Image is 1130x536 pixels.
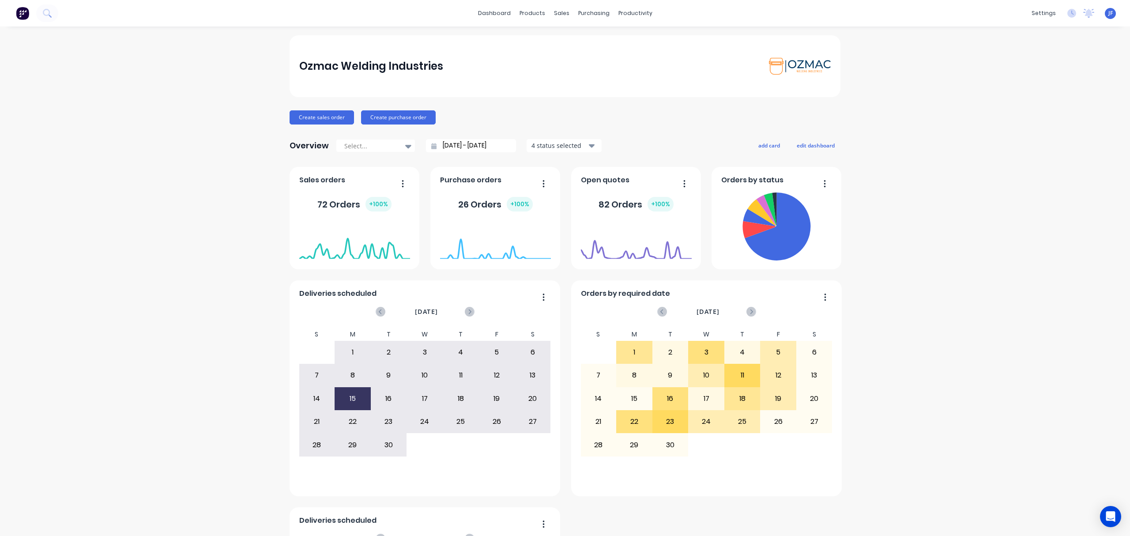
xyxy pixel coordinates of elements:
div: 29 [617,434,652,456]
div: 5 [479,341,514,363]
div: 10 [407,364,442,386]
div: purchasing [574,7,614,20]
span: [DATE] [697,307,719,317]
div: 30 [653,434,688,456]
div: M [616,328,652,341]
div: T [724,328,761,341]
div: + 100 % [648,197,674,211]
div: + 100 % [507,197,533,211]
div: S [515,328,551,341]
div: 12 [761,364,796,386]
span: Deliveries scheduled [299,288,377,299]
div: W [407,328,443,341]
div: 14 [299,388,335,410]
div: + 100 % [365,197,392,211]
div: 18 [443,388,478,410]
span: Open quotes [581,175,629,185]
div: 14 [581,388,616,410]
div: 21 [581,411,616,433]
div: T [371,328,407,341]
div: S [580,328,617,341]
button: 4 status selected [527,139,602,152]
div: T [652,328,689,341]
div: 11 [443,364,478,386]
div: Overview [290,137,329,155]
div: 22 [617,411,652,433]
div: 9 [653,364,688,386]
div: 28 [581,434,616,456]
div: T [443,328,479,341]
div: sales [550,7,574,20]
div: settings [1027,7,1060,20]
span: Deliveries scheduled [299,515,377,526]
div: 26 [761,411,796,433]
div: 15 [335,388,370,410]
img: Ozmac Welding Industries [769,58,831,75]
div: 26 Orders [458,197,533,211]
div: productivity [614,7,657,20]
div: 9 [371,364,407,386]
div: 25 [443,411,478,433]
div: S [299,328,335,341]
div: 30 [371,434,407,456]
button: edit dashboard [791,140,840,151]
div: 27 [515,411,550,433]
span: Sales orders [299,175,345,185]
div: Ozmac Welding Industries [299,57,443,75]
span: JF [1108,9,1113,17]
div: 16 [653,388,688,410]
div: 1 [617,341,652,363]
div: 72 Orders [317,197,392,211]
span: Orders by required date [581,288,670,299]
div: 18 [725,388,760,410]
div: 19 [479,388,514,410]
div: 13 [515,364,550,386]
div: 27 [797,411,832,433]
div: 23 [371,411,407,433]
div: 10 [689,364,724,386]
div: 19 [761,388,796,410]
div: F [760,328,796,341]
button: Create sales order [290,110,354,125]
div: Open Intercom Messenger [1100,506,1121,527]
div: 7 [581,364,616,386]
div: 3 [689,341,724,363]
div: M [335,328,371,341]
div: 82 Orders [599,197,674,211]
div: 25 [725,411,760,433]
div: 24 [407,411,442,433]
div: F [478,328,515,341]
div: 1 [335,341,370,363]
div: 2 [653,341,688,363]
div: S [796,328,832,341]
div: 4 [443,341,478,363]
div: 12 [479,364,514,386]
div: 17 [689,388,724,410]
div: 20 [515,388,550,410]
div: 15 [617,388,652,410]
div: 26 [479,411,514,433]
div: 17 [407,388,442,410]
div: 3 [407,341,442,363]
div: 13 [797,364,832,386]
div: 2 [371,341,407,363]
button: Create purchase order [361,110,436,125]
div: 16 [371,388,407,410]
div: 20 [797,388,832,410]
div: W [688,328,724,341]
div: 5 [761,341,796,363]
span: [DATE] [415,307,438,317]
div: 6 [515,341,550,363]
div: 7 [299,364,335,386]
div: 28 [299,434,335,456]
div: 29 [335,434,370,456]
img: Factory [16,7,29,20]
div: 6 [797,341,832,363]
div: 23 [653,411,688,433]
a: dashboard [474,7,515,20]
span: Purchase orders [440,175,501,185]
div: 4 [725,341,760,363]
div: 11 [725,364,760,386]
div: 21 [299,411,335,433]
button: add card [753,140,786,151]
